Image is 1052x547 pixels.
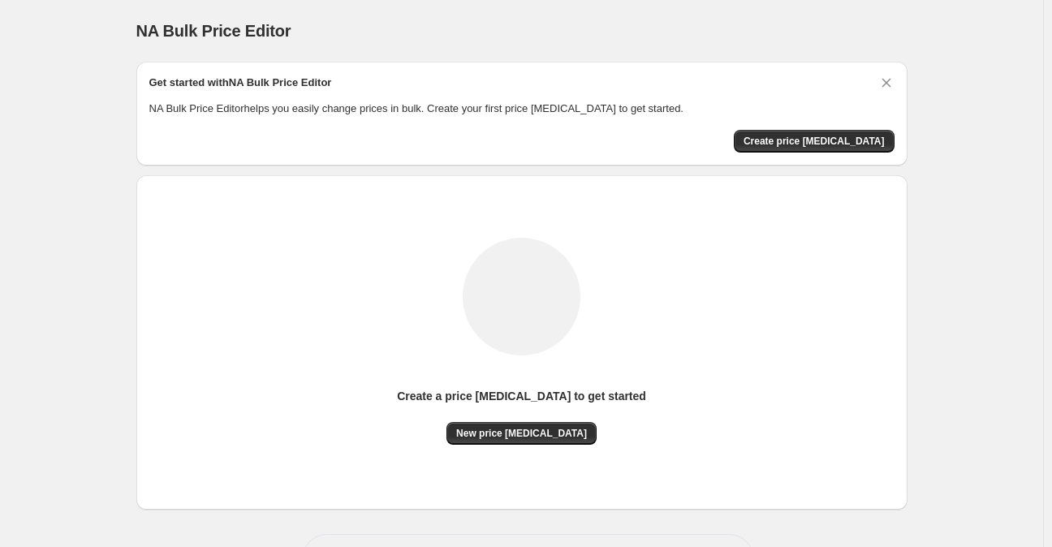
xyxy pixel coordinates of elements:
h2: Get started with NA Bulk Price Editor [149,75,332,91]
button: Dismiss card [878,75,895,91]
button: New price [MEDICAL_DATA] [446,422,597,445]
p: NA Bulk Price Editor helps you easily change prices in bulk. Create your first price [MEDICAL_DAT... [149,101,895,117]
span: Create price [MEDICAL_DATA] [744,135,885,148]
button: Create price change job [734,130,895,153]
p: Create a price [MEDICAL_DATA] to get started [397,388,646,404]
span: New price [MEDICAL_DATA] [456,427,587,440]
span: NA Bulk Price Editor [136,22,291,40]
